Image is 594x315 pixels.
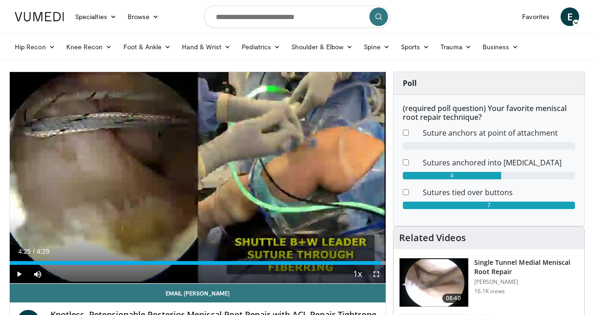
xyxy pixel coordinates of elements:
span: / [33,248,35,255]
button: Playback Rate [349,265,367,283]
h3: Single Tunnel Medial Meniscal Root Repair [474,258,579,276]
input: Search topics, interventions [204,6,390,28]
a: Business [477,38,524,56]
dd: Suture anchors at point of attachment [416,127,582,138]
button: Fullscreen [367,265,386,283]
img: VuMedi Logo [15,12,64,21]
a: Email [PERSON_NAME] [10,284,386,302]
p: 16.1K views [474,288,505,295]
a: Hand & Wrist [176,38,236,56]
dd: Sutures anchored into [MEDICAL_DATA] [416,157,582,168]
a: Knee Recon [61,38,118,56]
a: Hip Recon [9,38,61,56]
h6: (required poll question) Your favorite meniscal root repair technique? [403,104,575,122]
dd: Sutures tied over buttons [416,187,582,198]
button: Play [10,265,28,283]
a: Foot & Ankle [118,38,177,56]
a: E [561,7,579,26]
div: 4 [403,172,501,179]
a: Pediatrics [236,38,286,56]
div: Progress Bar [10,261,386,265]
a: Sports [395,38,435,56]
a: Browse [122,7,165,26]
a: Spine [358,38,395,56]
a: 08:40 Single Tunnel Medial Meniscal Root Repair [PERSON_NAME] 16.1K views [399,258,579,307]
div: 7 [403,202,575,209]
span: 4:29 [37,248,49,255]
a: Trauma [435,38,477,56]
h4: Related Videos [399,232,466,243]
span: 08:40 [442,294,465,303]
a: Favorites [517,7,555,26]
img: ef04edc1-9bea-419b-8656-3c943423183a.150x105_q85_crop-smart_upscale.jpg [400,258,468,307]
strong: Poll [403,78,417,88]
a: Specialties [70,7,122,26]
video-js: Video Player [10,72,386,284]
span: 4:25 [18,248,31,255]
button: Mute [28,265,47,283]
p: [PERSON_NAME] [474,278,579,286]
a: Shoulder & Elbow [286,38,358,56]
